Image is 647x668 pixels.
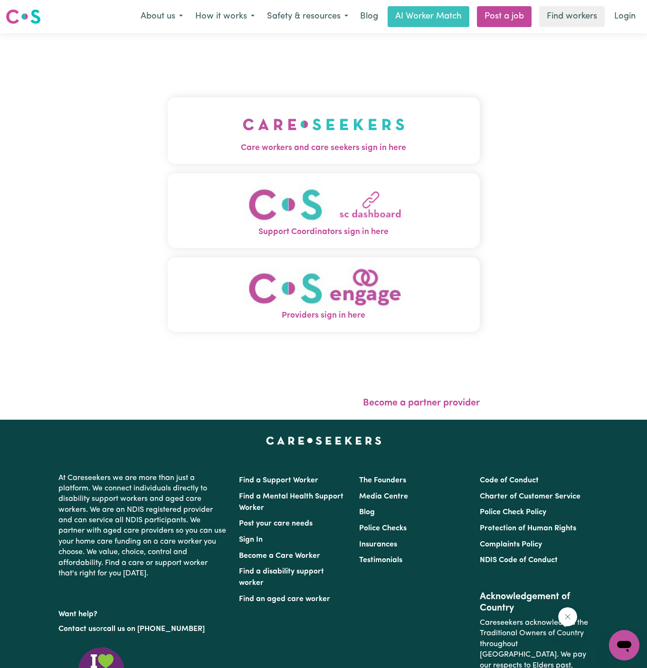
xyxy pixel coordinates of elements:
[239,477,318,484] a: Find a Support Worker
[239,568,324,587] a: Find a disability support worker
[480,477,539,484] a: Code of Conduct
[168,142,480,154] span: Care workers and care seekers sign in here
[480,508,546,516] a: Police Check Policy
[609,630,639,660] iframe: Button to launch messaging window
[239,595,330,603] a: Find an aged care worker
[266,437,381,444] a: Careseekers home page
[480,493,580,500] a: Charter of Customer Service
[6,6,41,28] a: Careseekers logo
[359,477,406,484] a: The Founders
[558,607,577,626] iframe: Close message
[168,310,480,322] span: Providers sign in here
[168,97,480,164] button: Care workers and care seekers sign in here
[58,620,228,638] p: or
[58,469,228,583] p: At Careseekers we are more than just a platform. We connect individuals directly to disability su...
[477,6,532,27] a: Post a job
[539,6,605,27] a: Find workers
[168,226,480,238] span: Support Coordinators sign in here
[239,493,343,512] a: Find a Mental Health Support Worker
[480,556,558,564] a: NDIS Code of Conduct
[359,541,397,548] a: Insurances
[354,6,384,27] a: Blog
[609,6,641,27] a: Login
[239,552,320,560] a: Become a Care Worker
[363,398,480,408] a: Become a partner provider
[388,6,469,27] a: AI Worker Match
[6,8,41,25] img: Careseekers logo
[480,525,576,532] a: Protection of Human Rights
[239,520,313,527] a: Post your care needs
[261,7,354,27] button: Safety & resources
[359,493,408,500] a: Media Centre
[58,625,96,633] a: Contact us
[359,508,375,516] a: Blog
[103,625,205,633] a: call us on [PHONE_NUMBER]
[480,541,542,548] a: Complaints Policy
[58,605,228,620] p: Want help?
[6,7,57,14] span: Need any help?
[189,7,261,27] button: How it works
[134,7,189,27] button: About us
[359,556,402,564] a: Testimonials
[359,525,407,532] a: Police Checks
[168,173,480,248] button: Support Coordinators sign in here
[239,536,263,544] a: Sign In
[480,591,589,614] h2: Acknowledgement of Country
[168,257,480,332] button: Providers sign in here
